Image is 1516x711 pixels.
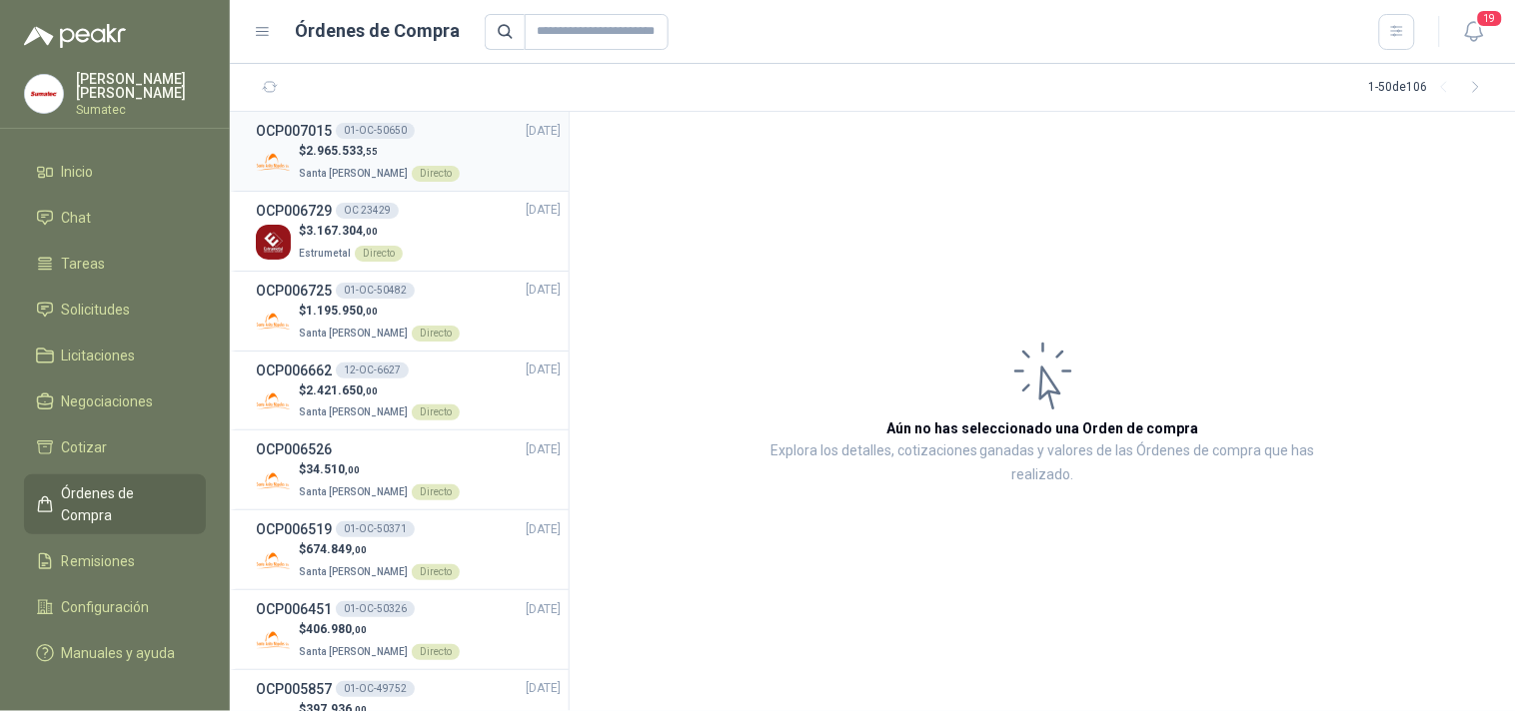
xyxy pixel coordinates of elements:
span: 674.849 [306,542,367,556]
div: 01-OC-50326 [336,601,415,617]
h1: Órdenes de Compra [296,17,461,45]
span: Santa [PERSON_NAME] [299,566,408,577]
a: Tareas [24,245,206,283]
span: [DATE] [526,600,561,619]
h3: OCP006662 [256,359,332,381]
div: OC 23429 [336,203,399,219]
span: [DATE] [526,122,561,141]
a: Solicitudes [24,291,206,329]
span: ,55 [363,146,378,157]
img: Company Logo [256,305,291,340]
span: Santa [PERSON_NAME] [299,646,408,657]
p: $ [299,142,460,161]
span: Estrumetal [299,248,351,259]
p: [PERSON_NAME] [PERSON_NAME] [76,72,206,100]
span: Órdenes de Compra [62,482,187,526]
p: $ [299,620,460,639]
a: OCP00651901-OC-50371[DATE] Company Logo$674.849,00Santa [PERSON_NAME]Directo [256,518,561,581]
span: [DATE] [526,520,561,539]
a: OCP00701501-OC-50650[DATE] Company Logo$2.965.533,55Santa [PERSON_NAME]Directo [256,120,561,183]
div: 01-OC-50482 [336,283,415,299]
span: [DATE] [526,440,561,459]
p: $ [299,540,460,559]
span: [DATE] [526,201,561,220]
a: Órdenes de Compra [24,474,206,534]
div: Directo [412,644,460,660]
span: Configuración [62,596,150,618]
div: Directo [412,564,460,580]
p: Sumatec [76,104,206,116]
span: ,00 [345,464,360,475]
span: 1.195.950 [306,304,378,318]
img: Company Logo [256,623,291,658]
span: Cotizar [62,436,108,458]
a: Cotizar [24,428,206,466]
h3: OCP006519 [256,518,332,540]
p: $ [299,222,403,241]
img: Company Logo [256,145,291,180]
span: Chat [62,207,92,229]
a: OCP006729OC 23429[DATE] Company Logo$3.167.304,00EstrumetalDirecto [256,200,561,263]
a: Chat [24,199,206,237]
img: Company Logo [256,383,291,418]
a: OCP00666212-OC-6627[DATE] Company Logo$2.421.650,00Santa [PERSON_NAME]Directo [256,359,561,422]
span: 2.965.533 [306,144,378,158]
span: 19 [1476,9,1504,28]
img: Logo peakr [24,24,126,48]
p: $ [299,302,460,321]
span: Negociaciones [62,390,154,412]
h3: OCP006725 [256,280,332,302]
div: Directo [412,326,460,342]
span: Solicitudes [62,299,131,321]
span: Licitaciones [62,345,136,366]
span: [DATE] [526,679,561,698]
span: ,00 [352,624,367,635]
a: Manuales y ayuda [24,634,206,672]
h3: OCP006451 [256,598,332,620]
a: OCP00672501-OC-50482[DATE] Company Logo$1.195.950,00Santa [PERSON_NAME]Directo [256,280,561,343]
a: Negociaciones [24,382,206,420]
span: ,00 [352,544,367,555]
div: 01-OC-49752 [336,681,415,697]
div: 12-OC-6627 [336,362,409,378]
a: Remisiones [24,542,206,580]
span: ,00 [363,306,378,317]
div: Directo [412,484,460,500]
a: Licitaciones [24,337,206,374]
span: 34.510 [306,462,360,476]
h3: OCP006729 [256,200,332,222]
p: $ [299,460,460,479]
div: 01-OC-50650 [336,123,415,139]
img: Company Logo [256,463,291,498]
div: Directo [412,166,460,182]
p: $ [299,381,460,400]
div: Directo [412,404,460,420]
span: Inicio [62,161,94,183]
span: Manuales y ayuda [62,642,176,664]
p: Explora los detalles, cotizaciones ganadas y valores de las Órdenes de compra que has realizado. [769,439,1316,487]
span: [DATE] [526,360,561,379]
span: ,00 [363,226,378,237]
span: Tareas [62,253,106,275]
span: ,00 [363,385,378,396]
span: 406.980 [306,622,367,636]
span: Santa [PERSON_NAME] [299,168,408,179]
div: Directo [355,246,403,262]
h3: OCP006526 [256,438,332,460]
img: Company Logo [256,543,291,578]
a: OCP00645101-OC-50326[DATE] Company Logo$406.980,00Santa [PERSON_NAME]Directo [256,598,561,661]
a: OCP006526[DATE] Company Logo$34.510,00Santa [PERSON_NAME]Directo [256,438,561,501]
a: Inicio [24,153,206,191]
h3: OCP007015 [256,120,332,142]
span: 2.421.650 [306,383,378,397]
a: Configuración [24,588,206,626]
span: [DATE] [526,281,561,300]
span: Remisiones [62,550,136,572]
button: 19 [1456,14,1492,50]
span: Santa [PERSON_NAME] [299,406,408,417]
h3: OCP005857 [256,678,332,700]
h3: Aún no has seleccionado una Orden de compra [887,417,1199,439]
span: 3.167.304 [306,224,378,238]
span: Santa [PERSON_NAME] [299,328,408,339]
img: Company Logo [25,75,63,113]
